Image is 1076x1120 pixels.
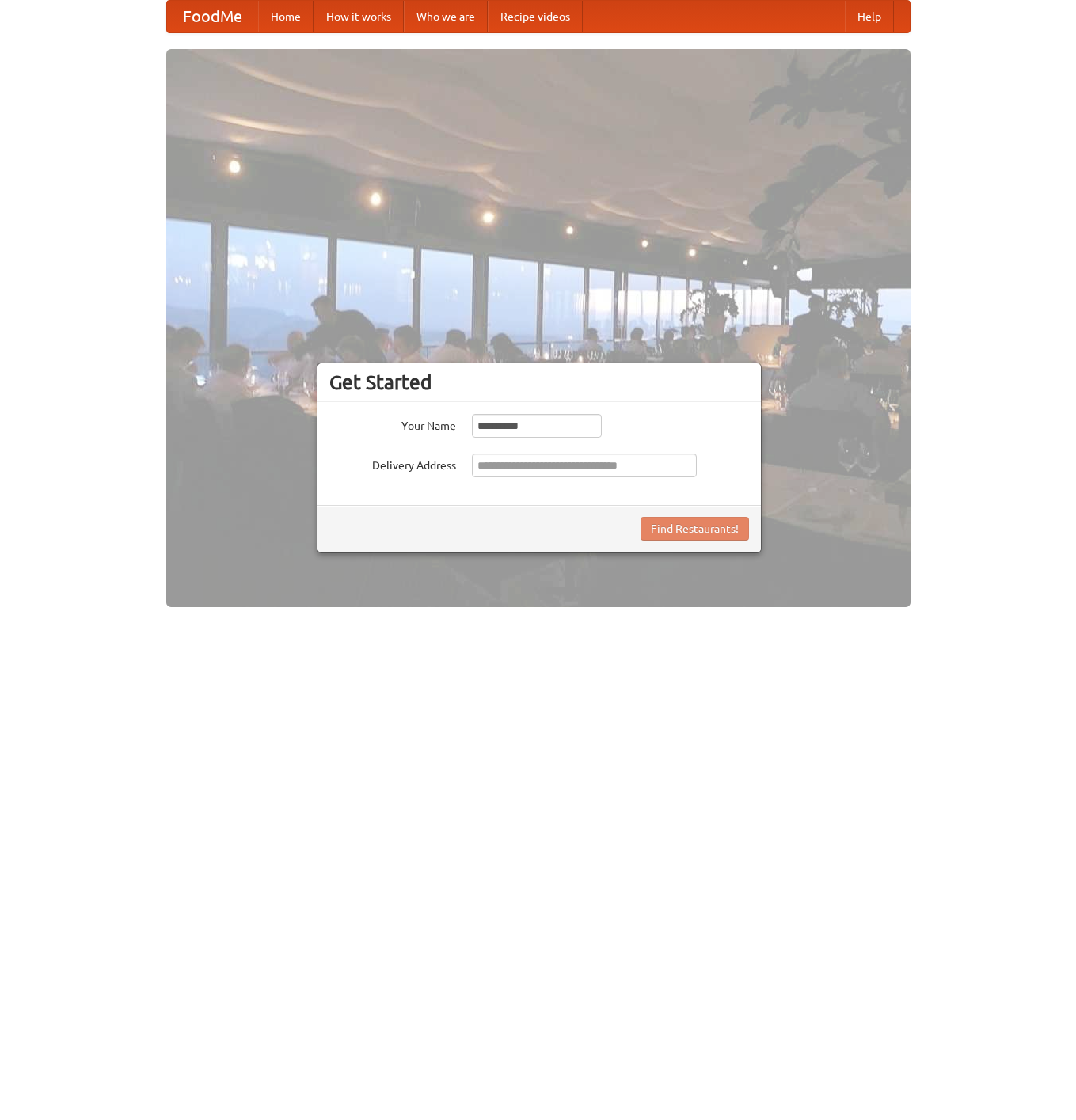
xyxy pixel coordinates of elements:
[329,454,456,473] label: Delivery Address
[488,1,583,32] a: Recipe videos
[845,1,894,32] a: Help
[329,370,749,394] h3: Get Started
[641,517,749,541] button: Find Restaurants!
[404,1,488,32] a: Who we are
[258,1,314,32] a: Home
[167,1,258,32] a: FoodMe
[329,414,456,434] label: Your Name
[314,1,404,32] a: How it works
